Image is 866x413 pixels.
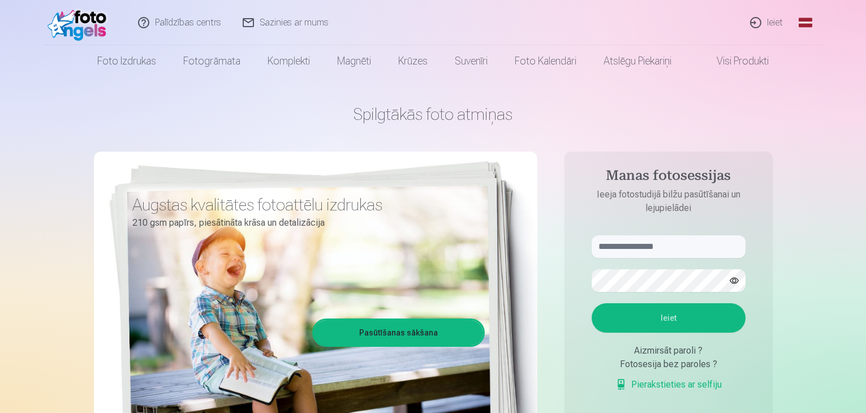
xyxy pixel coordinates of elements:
[592,344,746,358] div: Aizmirsāt paroli ?
[685,45,782,77] a: Visi produkti
[441,45,501,77] a: Suvenīri
[324,45,385,77] a: Magnēti
[48,5,113,41] img: /fa1
[615,378,722,392] a: Pierakstieties ar selfiju
[254,45,324,77] a: Komplekti
[170,45,254,77] a: Fotogrāmata
[132,195,476,215] h3: Augstas kvalitātes fotoattēlu izdrukas
[94,104,773,124] h1: Spilgtākās foto atmiņas
[84,45,170,77] a: Foto izdrukas
[314,320,483,345] a: Pasūtīšanas sākšana
[592,358,746,371] div: Fotosesija bez paroles ?
[132,215,476,231] p: 210 gsm papīrs, piesātināta krāsa un detalizācija
[592,303,746,333] button: Ieiet
[590,45,685,77] a: Atslēgu piekariņi
[580,167,757,188] h4: Manas fotosessijas
[385,45,441,77] a: Krūzes
[580,188,757,215] p: Ieeja fotostudijā bilžu pasūtīšanai un lejupielādei
[501,45,590,77] a: Foto kalendāri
